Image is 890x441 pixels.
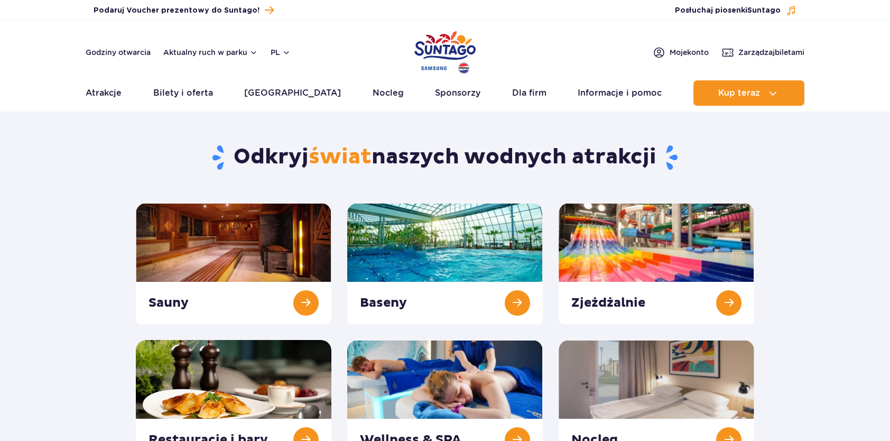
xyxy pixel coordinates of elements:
[153,80,213,106] a: Bilety i oferta
[718,88,760,98] span: Kup teraz
[747,7,781,14] span: Suntago
[373,80,404,106] a: Nocleg
[675,5,796,16] button: Posłuchaj piosenkiSuntago
[163,48,258,57] button: Aktualny ruch w parku
[244,80,341,106] a: [GEOGRAPHIC_DATA]
[86,47,151,58] a: Godziny otwarcia
[435,80,480,106] a: Sponsorzy
[721,46,804,59] a: Zarządzajbiletami
[693,80,804,106] button: Kup teraz
[738,47,804,58] span: Zarządzaj biletami
[414,26,476,75] a: Park of Poland
[670,47,709,58] span: Moje konto
[512,80,546,106] a: Dla firm
[653,46,709,59] a: Mojekonto
[578,80,662,106] a: Informacje i pomoc
[86,80,122,106] a: Atrakcje
[94,3,274,17] a: Podaruj Voucher prezentowy do Suntago!
[136,144,755,171] h1: Odkryj naszych wodnych atrakcji
[271,47,291,58] button: pl
[675,5,781,16] span: Posłuchaj piosenki
[309,144,372,170] span: świat
[94,5,259,16] span: Podaruj Voucher prezentowy do Suntago!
